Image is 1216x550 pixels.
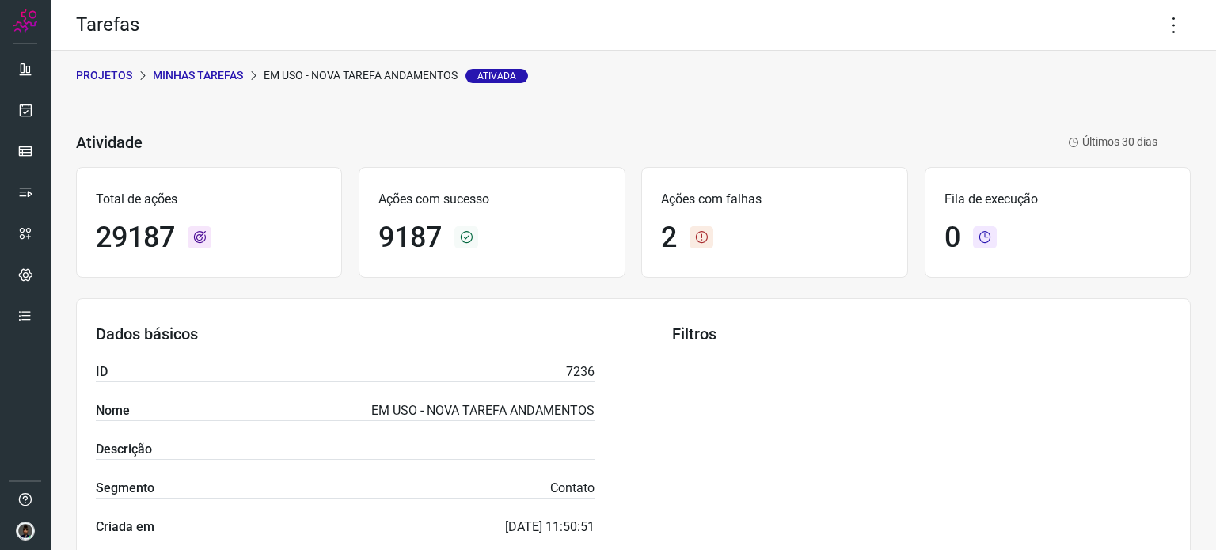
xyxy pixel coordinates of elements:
label: Nome [96,401,130,420]
h1: 0 [944,221,960,255]
p: Ações com sucesso [378,190,605,209]
p: Fila de execução [944,190,1171,209]
h1: 9187 [378,221,442,255]
h2: Tarefas [76,13,139,36]
h3: Filtros [672,324,1171,343]
p: EM USO - NOVA TAREFA ANDAMENTOS [371,401,595,420]
h1: 29187 [96,221,175,255]
h1: 2 [661,221,677,255]
p: Contato [550,479,595,498]
label: ID [96,362,108,381]
img: d44150f10045ac5288e451a80f22ca79.png [16,522,35,541]
p: PROJETOS [76,67,132,84]
label: Segmento [96,479,154,498]
p: Ações com falhas [661,190,887,209]
label: Descrição [96,440,152,459]
img: Logo [13,9,37,33]
label: Criada em [96,518,154,537]
p: Minhas Tarefas [153,67,243,84]
p: Total de ações [96,190,322,209]
p: [DATE] 11:50:51 [505,518,595,537]
h3: Dados básicos [96,324,595,343]
p: Últimos 30 dias [1068,134,1157,150]
span: Ativada [465,69,528,83]
h3: Atividade [76,133,142,152]
p: EM USO - NOVA TAREFA ANDAMENTOS [264,67,528,84]
p: 7236 [566,362,595,381]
